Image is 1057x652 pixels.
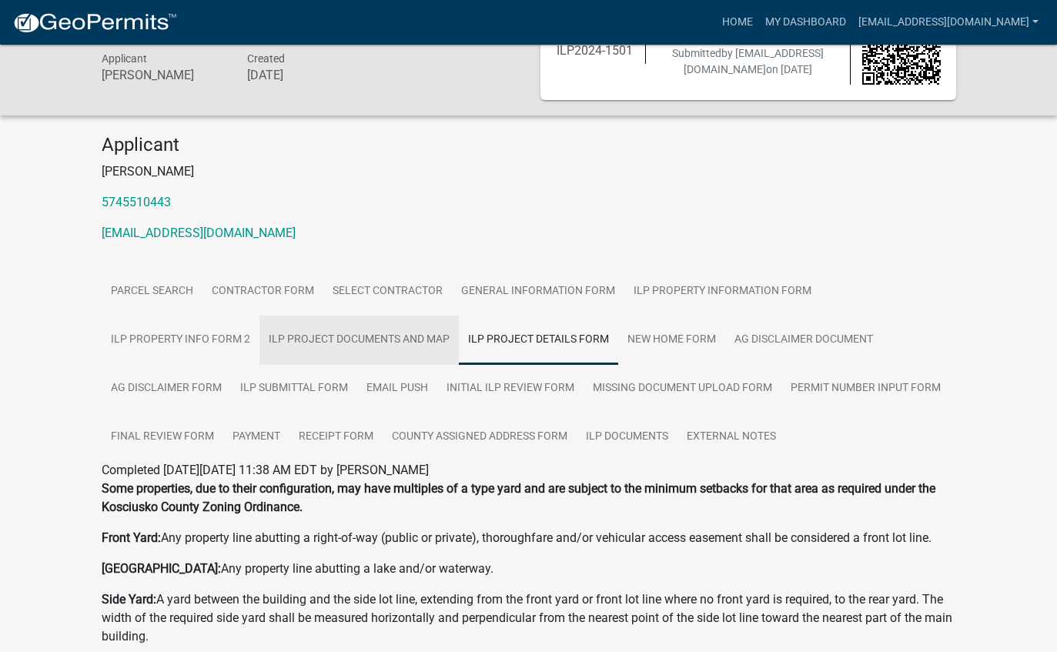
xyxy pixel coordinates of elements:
a: Ag Disclaimer Form [102,364,231,413]
strong: [GEOGRAPHIC_DATA]: [102,561,221,576]
a: ILP Project Details Form [459,316,618,365]
a: Select contractor [323,267,452,316]
a: County Assigned Address Form [383,413,577,462]
h6: ILP2024-1501 [556,43,634,58]
a: Email Push [357,364,437,413]
a: [EMAIL_ADDRESS][DOMAIN_NAME] [852,8,1045,37]
a: My Dashboard [759,8,852,37]
a: Parcel search [102,267,202,316]
strong: Front Yard: [102,530,161,545]
h4: Applicant [102,134,956,156]
p: Any property line abutting a lake and/or waterway. [102,560,956,578]
a: Receipt Form [289,413,383,462]
span: Completed [DATE][DATE] 11:38 AM EDT by [PERSON_NAME] [102,463,429,477]
a: Contractor Form [202,267,323,316]
a: General Information Form [452,267,624,316]
a: ILP Property Information Form [624,267,821,316]
p: [PERSON_NAME] [102,162,956,181]
span: Applicant [102,52,147,65]
h6: [PERSON_NAME] [102,68,225,82]
a: ILP Project Documents and Map [259,316,459,365]
p: Any property line abutting a right-of-way (public or private), thoroughfare and/or vehicular acce... [102,529,956,547]
a: New Home Form [618,316,725,365]
a: ILP Property Info Form 2 [102,316,259,365]
a: Final Review Form [102,413,223,462]
a: Missing Document Upload Form [584,364,781,413]
a: ILP Documents [577,413,677,462]
a: Initial ILP Review Form [437,364,584,413]
p: A yard between the building and the side lot line, extending from the front yard or front lot lin... [102,590,956,646]
a: Payment [223,413,289,462]
a: External Notes [677,413,785,462]
span: Created [247,52,285,65]
a: Permit Number Input Form [781,364,950,413]
a: 5745510443 [102,195,171,209]
h6: [DATE] [247,68,370,82]
strong: Side Yard: [102,592,156,607]
a: Ag Disclaimer Document [725,316,882,365]
strong: Some properties, due to their configuration, may have multiples of a type yard and are subject to... [102,481,935,514]
span: Submitted on [DATE] [672,47,824,75]
a: Home [716,8,759,37]
span: by [EMAIL_ADDRESS][DOMAIN_NAME] [684,47,824,75]
a: [EMAIL_ADDRESS][DOMAIN_NAME] [102,226,296,240]
img: QR code [862,6,941,85]
a: ILP Submittal Form [231,364,357,413]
